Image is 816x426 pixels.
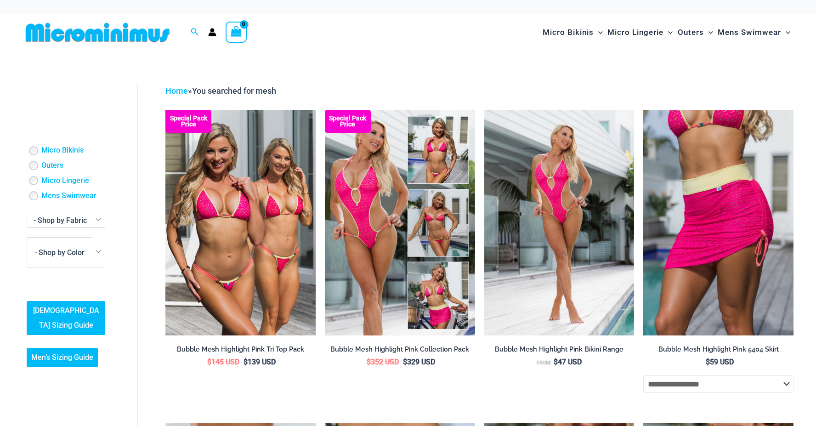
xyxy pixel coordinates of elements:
span: - Shop by Color [27,237,105,267]
span: Outers [678,21,704,44]
a: Micro BikinisMenu ToggleMenu Toggle [540,18,605,46]
span: $ [706,358,710,366]
img: Bubble Mesh Highlight Pink 819 One Piece 01 [484,110,635,335]
span: You searched for mesh [192,86,276,96]
b: Special Pack Price [165,115,211,127]
a: View Shopping Cart, empty [226,22,247,43]
a: Micro LingerieMenu ToggleMenu Toggle [605,18,675,46]
span: - Shop by Color [34,248,85,257]
img: Bubble Mesh Highlight Pink 309 Top 5404 Skirt 01 [643,110,793,335]
a: Search icon link [191,27,199,38]
a: OutersMenu ToggleMenu Toggle [675,18,715,46]
a: Home [165,86,188,96]
span: From: [537,360,551,366]
h2: Bubble Mesh Highlight Pink Collection Pack [325,345,475,354]
span: Micro Lingerie [607,21,663,44]
a: Bubble Mesh Highlight Pink 309 Top 5404 Skirt 01Bubble Mesh Highlight Pink 309 Top 5404 Skirt 02B... [643,110,793,335]
bdi: 352 USD [367,358,399,366]
span: Menu Toggle [781,21,790,44]
h2: Bubble Mesh Highlight Pink Bikini Range [484,345,635,354]
a: [DEMOGRAPHIC_DATA] Sizing Guide [27,301,105,335]
span: Micro Bikinis [543,21,594,44]
span: Menu Toggle [663,21,673,44]
span: Mens Swimwear [718,21,781,44]
span: Menu Toggle [704,21,713,44]
a: Bubble Mesh Highlight Pink Bikini Range [484,345,635,357]
bdi: 139 USD [244,358,276,366]
span: $ [367,358,371,366]
img: Collection Pack F [325,110,475,335]
a: Bubble Mesh Highlight Pink 819 One Piece 01Bubble Mesh Highlight Pink 819 One Piece 03Bubble Mesh... [484,110,635,335]
bdi: 329 USD [403,358,435,366]
span: $ [207,358,211,366]
a: Outers [41,161,63,170]
span: $ [244,358,248,366]
a: Bubble Mesh Highlight Pink Tri Top Pack [165,345,316,357]
a: Bubble Mesh Highlight Pink Collection Pack [325,345,475,357]
a: Mens SwimwearMenu ToggleMenu Toggle [715,18,793,46]
span: - Shop by Fabric [27,213,105,228]
h2: Bubble Mesh Highlight Pink 5404 Skirt [643,345,793,354]
b: Special Pack Price [325,115,371,127]
a: Men’s Sizing Guide [27,348,98,367]
bdi: 59 USD [706,358,734,366]
a: Micro Lingerie [41,176,89,186]
span: $ [554,358,558,366]
img: Tri Top Pack F [165,110,316,335]
nav: Site Navigation [539,17,794,48]
img: MM SHOP LOGO FLAT [22,22,173,43]
a: Micro Bikinis [41,146,84,155]
span: - Shop by Fabric [34,216,87,225]
h2: Bubble Mesh Highlight Pink Tri Top Pack [165,345,316,354]
span: $ [403,358,407,366]
span: » [165,86,276,96]
span: - Shop by Fabric [27,213,105,227]
a: Mens Swimwear [41,191,96,201]
bdi: 47 USD [554,358,582,366]
a: Account icon link [208,28,216,36]
a: Bubble Mesh Highlight Pink 5404 Skirt [643,345,793,357]
a: Collection Pack F Collection Pack BCollection Pack B [325,110,475,335]
bdi: 145 USD [207,358,239,366]
span: Menu Toggle [594,21,603,44]
a: Tri Top Pack F Tri Top Pack BTri Top Pack B [165,110,316,335]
